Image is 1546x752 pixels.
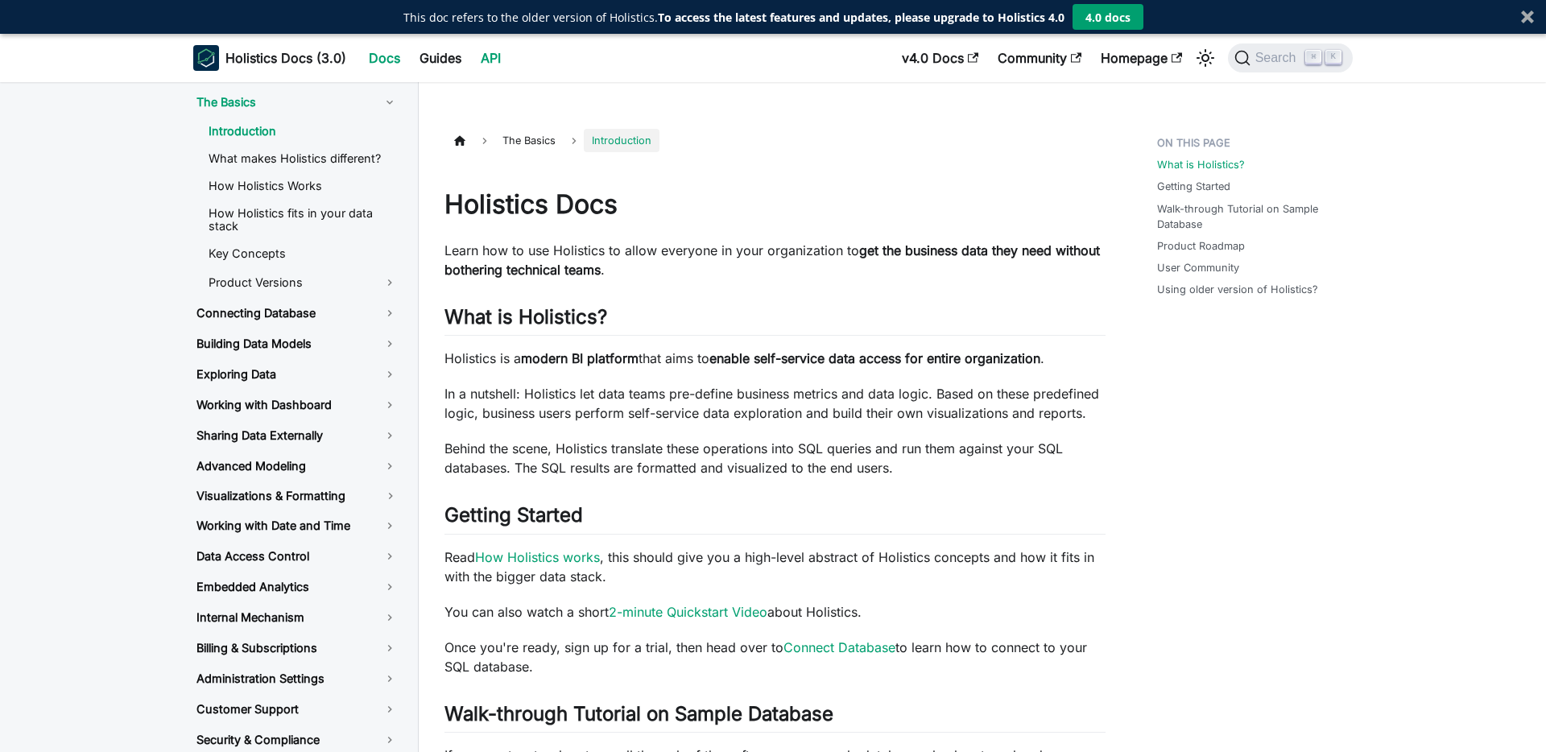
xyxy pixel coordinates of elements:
span: Search [1250,51,1306,65]
a: Sharing Data Externally [184,422,411,449]
a: What makes Holistics different? [196,147,411,171]
a: How Holistics fits in your data stack [196,201,411,238]
a: Connect Database [783,639,895,655]
a: How Holistics Works [196,174,411,198]
a: HolisticsHolistics Docs (3.0) [193,45,346,71]
p: You can also watch a short about Holistics. [444,602,1106,622]
h2: What is Holistics? [444,305,1106,336]
a: Home page [444,129,475,152]
a: API [471,45,511,71]
a: Key Concepts [196,242,411,266]
h2: Getting Started [444,503,1106,534]
a: Visualizations & Formatting [184,483,370,509]
a: Internal Mechanism [184,604,411,631]
a: Docs [359,45,410,71]
a: What is Holistics? [1157,157,1245,172]
a: Getting Started [1157,179,1230,194]
a: 2-minute Quickstart Video [609,604,767,620]
a: Exploring Data [184,361,411,388]
span: The Basics [494,129,564,152]
a: Working with Date and Time [184,512,411,539]
a: v4.0 Docs [892,45,988,71]
strong: To access the latest features and updates, please upgrade to Holistics 4.0 [658,10,1064,25]
a: Building Data Models [184,330,411,357]
a: Walk-through Tutorial on Sample Database [1157,201,1350,232]
p: Once you're ready, sign up for a trial, then head over to to learn how to connect to your SQL dat... [444,638,1106,676]
a: Customer Support [184,696,411,723]
span: Introduction [584,129,659,152]
strong: enable self-service data access for entire organization [709,350,1040,366]
h1: Holistics Docs [444,188,1106,221]
p: Holistics is a that aims to . [444,349,1106,368]
p: Learn how to use Holistics to allow everyone in your organization to . [444,241,1106,279]
a: Embedded Analytics [184,573,411,601]
a: Using older version of Holistics? [1157,282,1318,297]
kbd: ⌘ [1305,50,1321,64]
a: Homepage [1091,45,1192,71]
a: Data Access Control [184,543,411,570]
a: Working with Dashboard [184,391,411,419]
p: This doc refers to the older version of Holistics. [403,9,1064,26]
a: Community [988,45,1091,71]
strong: modern BI platform [521,350,639,366]
a: Administration Settings [184,665,411,692]
button: 4.0 docs [1073,4,1143,30]
a: Product Versions [196,269,411,296]
a: Billing & Subscriptions [184,634,411,662]
a: Advanced Modeling [184,452,411,480]
a: Product Roadmap [1157,238,1245,254]
button: Switch between dark and light mode (currently light mode) [1193,45,1218,71]
b: Holistics Docs (3.0) [225,48,346,68]
a: Guides [410,45,471,71]
nav: Breadcrumbs [444,129,1106,152]
h2: Walk-through Tutorial on Sample Database [444,702,1106,733]
img: Holistics [193,45,219,71]
a: Introduction [196,119,411,143]
p: Read , this should give you a high-level abstract of Holistics concepts and how it fits in with t... [444,547,1106,586]
a: The Basics [184,89,411,116]
a: User Community [1157,260,1239,275]
kbd: K [1325,50,1341,64]
div: This doc refers to the older version of Holistics.To access the latest features and updates, plea... [403,9,1064,26]
p: In a nutshell: Holistics let data teams pre-define business metrics and data logic. Based on thes... [444,384,1106,423]
p: Behind the scene, Holistics translate these operations into SQL queries and run them against your... [444,439,1106,477]
button: Toggle the collapsible sidebar category 'Visualizations & Formatting' [370,483,411,509]
a: How Holistics works [475,549,600,565]
a: Connecting Database [184,300,411,327]
button: Search [1228,43,1353,72]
